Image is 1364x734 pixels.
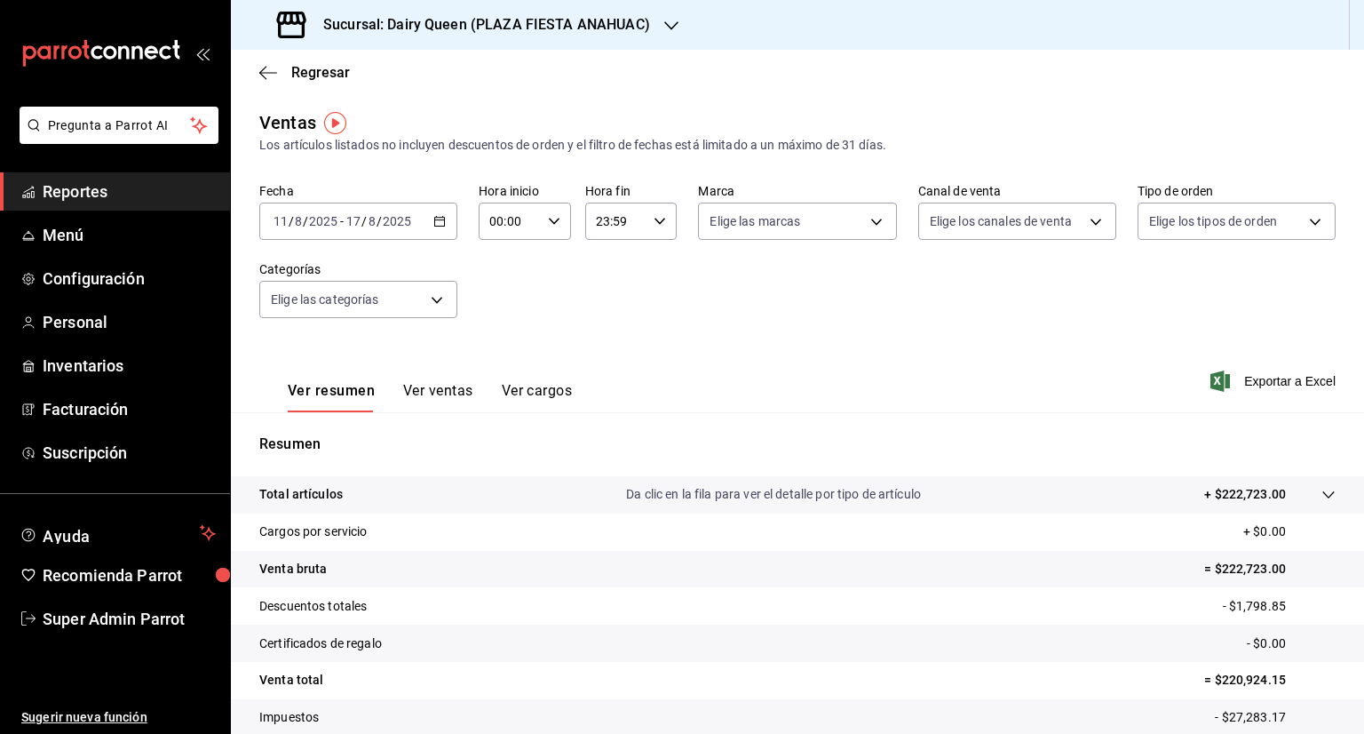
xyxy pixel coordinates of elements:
[43,397,216,421] span: Facturación
[340,214,344,228] span: -
[289,214,294,228] span: /
[273,214,289,228] input: --
[259,597,367,616] p: Descuentos totales
[259,671,323,690] p: Venta total
[291,64,350,81] span: Regresar
[48,116,191,135] span: Pregunta a Parrot AI
[43,180,216,203] span: Reportes
[324,112,346,134] img: Tooltip marker
[259,109,316,136] div: Ventas
[710,212,800,230] span: Elige las marcas
[368,214,377,228] input: --
[12,129,218,148] a: Pregunta a Parrot AI
[43,563,216,587] span: Recomienda Parrot
[303,214,308,228] span: /
[259,485,343,504] p: Total artículos
[288,382,572,412] div: navigation tabs
[361,214,367,228] span: /
[403,382,473,412] button: Ver ventas
[1149,212,1277,230] span: Elige los tipos de orden
[918,185,1116,197] label: Canal de venta
[1214,371,1336,392] button: Exportar a Excel
[1243,523,1336,541] p: + $0.00
[259,523,368,541] p: Cargos por servicio
[195,46,210,60] button: open_drawer_menu
[259,64,350,81] button: Regresar
[1247,634,1336,653] p: - $0.00
[626,485,921,504] p: Da clic en la fila para ver el detalle por tipo de artículo
[259,708,319,727] p: Impuestos
[259,634,382,653] p: Certificados de regalo
[930,212,1072,230] span: Elige los canales de venta
[259,136,1336,155] div: Los artículos listados no incluyen descuentos de orden y el filtro de fechas está limitado a un m...
[43,223,216,247] span: Menú
[698,185,896,197] label: Marca
[479,185,571,197] label: Hora inicio
[21,708,216,727] span: Sugerir nueva función
[43,441,216,465] span: Suscripción
[43,310,216,334] span: Personal
[43,607,216,631] span: Super Admin Parrot
[259,560,327,578] p: Venta bruta
[20,107,218,144] button: Pregunta a Parrot AI
[377,214,382,228] span: /
[1215,708,1336,727] p: - $27,283.17
[1204,485,1286,504] p: + $222,723.00
[1223,597,1336,616] p: - $1,798.85
[1204,671,1336,690] p: = $220,924.15
[271,291,379,308] span: Elige las categorías
[43,354,216,378] span: Inventarios
[308,214,338,228] input: ----
[259,434,1336,455] p: Resumen
[259,263,457,275] label: Categorías
[345,214,361,228] input: --
[1204,560,1336,578] p: = $222,723.00
[502,382,573,412] button: Ver cargos
[43,267,216,291] span: Configuración
[1138,185,1336,197] label: Tipo de orden
[294,214,303,228] input: --
[288,382,375,412] button: Ver resumen
[259,185,457,197] label: Fecha
[382,214,412,228] input: ----
[43,523,193,544] span: Ayuda
[585,185,678,197] label: Hora fin
[309,14,650,36] h3: Sucursal: Dairy Queen (PLAZA FIESTA ANAHUAC)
